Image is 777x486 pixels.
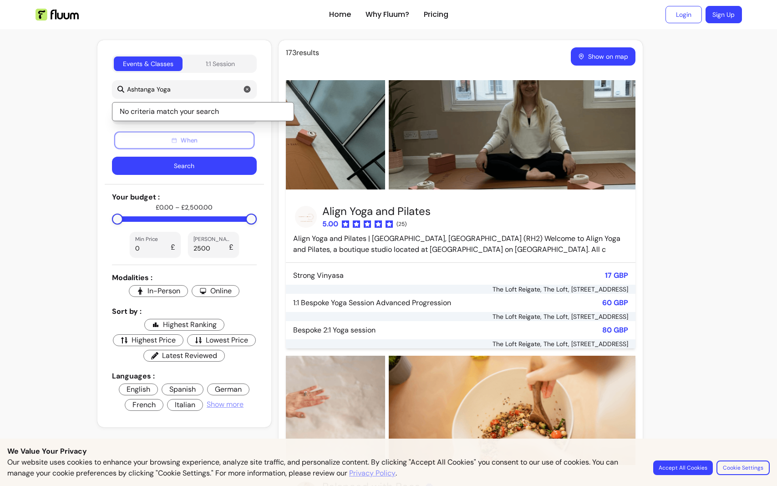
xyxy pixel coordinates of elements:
p: Modalities : [112,272,257,283]
p: 1:1 Bespoke Yoga Session Advanced Progression [293,297,451,308]
a: Why Fluum? [366,9,409,20]
p: Languages : [112,371,257,382]
img: Provider image [295,206,317,228]
p: Our website uses cookies to enhance your browsing experience, analyze site traffic, and personali... [7,457,642,479]
span: ( 25 ) [396,220,406,228]
span: Show more [207,399,244,411]
span: 173 results [286,47,319,66]
button: Search [112,157,257,175]
span: German [207,384,249,395]
div: The Loft Reigate, The Loft, [STREET_ADDRESS] [286,312,635,321]
span: Spanish [162,384,203,395]
img: Fluum Logo [36,9,79,20]
span: 5.00 [322,219,338,230]
span: Latest Reviewed [143,350,225,362]
button: Show on map [571,47,635,66]
div: Align Yoga and Pilates | [GEOGRAPHIC_DATA], [GEOGRAPHIC_DATA] (RH2) Welcome to Align Yoga and Pil... [293,204,628,255]
a: Login [665,6,702,23]
p: Strong Vinyasa [293,270,344,281]
span: Highest Ranking [144,319,224,331]
span: Highest Price [113,334,183,346]
div: The Loft Reigate, The Loft, [STREET_ADDRESS] [286,285,635,294]
button: Cookie Settings [716,460,770,475]
input: Low energy? Find an uplifting event. [124,85,251,94]
img: https://d22cr2pskkweo8.cloudfront.net/681e6f75-30db-4590-bc37-9062a3f2d6e6 [389,55,707,215]
div: The Loft Reigate, The Loft, [STREET_ADDRESS] [286,339,635,348]
img: https://d22cr2pskkweo8.cloudfront.net/53eac2f3-4fc1-46dd-ae6b-f83a00450683 [66,55,385,215]
p: Your budget : [112,192,257,203]
p: 60 GBP [602,297,628,308]
h3: Align Yoga and Pilates [322,204,431,219]
button: Accept All Cookies [653,460,713,475]
div: Events & Classes [123,59,173,68]
p: 80 GBP [602,325,628,336]
p: No criteria match your search [120,106,286,117]
span: Lowest Price [187,334,256,346]
span: French [125,399,163,411]
a: Pricing [424,9,448,20]
button: clear input [239,82,255,97]
span: English [119,384,158,395]
p: We Value Your Privacy [7,446,770,457]
p: Bespoke 2:1 Yoga session [293,325,376,336]
p: 17 GBP [605,270,628,281]
span: Italian [167,399,203,411]
a: Home [329,9,351,20]
div: 1:1 Session [206,59,235,68]
button: When [114,132,254,149]
a: Sign Up [706,6,742,23]
p: Sort by : [112,306,257,317]
a: Privacy Policy [349,468,396,479]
